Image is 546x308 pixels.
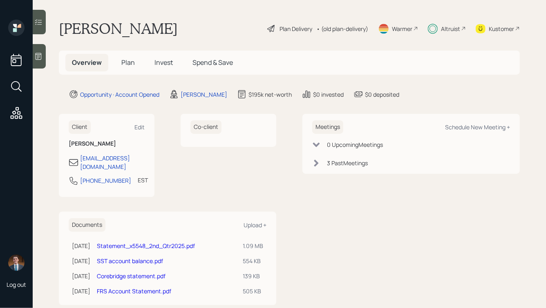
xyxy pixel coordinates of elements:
div: Schedule New Meeting + [445,123,510,131]
div: [DATE] [72,242,90,250]
div: 139 KB [243,272,263,280]
a: FRS Account Statement.pdf [97,287,171,295]
h6: Documents [69,218,105,232]
div: 505 KB [243,287,263,295]
h6: Meetings [312,120,343,134]
span: Plan [121,58,135,67]
div: [DATE] [72,287,90,295]
div: [DATE] [72,272,90,280]
div: 1.09 MB [243,242,263,250]
h6: [PERSON_NAME] [69,140,145,147]
h6: Client [69,120,91,134]
div: $0 deposited [365,90,399,99]
div: 3 Past Meeting s [327,159,368,167]
div: $0 invested [313,90,344,99]
div: Warmer [392,24,412,33]
div: [PHONE_NUMBER] [80,176,131,185]
div: • (old plan-delivery) [316,24,368,33]
div: EST [138,176,148,184]
a: Statement_x5548_2nd_Qtr2025.pdf [97,242,195,250]
div: Edit [134,123,145,131]
div: Upload + [244,221,266,229]
h1: [PERSON_NAME] [59,20,178,38]
div: Log out [7,281,26,288]
img: hunter_neumayer.jpg [8,255,25,271]
div: Opportunity · Account Opened [80,90,159,99]
a: Corebridge statement.pdf [97,272,166,280]
div: [PERSON_NAME] [181,90,227,99]
span: Spend & Save [192,58,233,67]
span: Overview [72,58,102,67]
h6: Co-client [190,120,222,134]
div: $195k net-worth [248,90,292,99]
span: Invest [154,58,173,67]
div: 0 Upcoming Meeting s [327,140,383,149]
div: Plan Delivery [280,24,312,33]
a: SST account balance.pdf [97,257,163,265]
div: Kustomer [489,24,514,33]
div: [DATE] [72,257,90,265]
div: Altruist [441,24,460,33]
div: 554 KB [243,257,263,265]
div: [EMAIL_ADDRESS][DOMAIN_NAME] [80,154,145,171]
